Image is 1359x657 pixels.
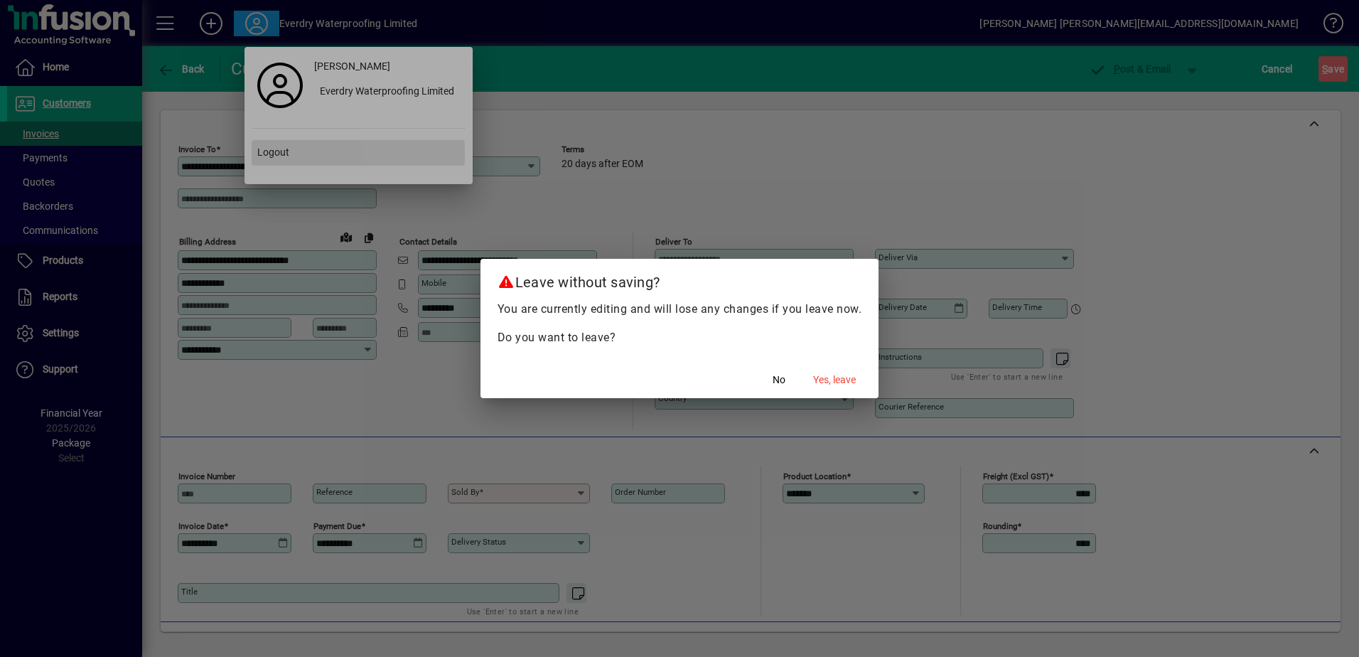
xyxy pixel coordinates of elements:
[498,301,862,318] p: You are currently editing and will lose any changes if you leave now.
[773,373,785,388] span: No
[498,329,862,346] p: Do you want to leave?
[756,367,802,392] button: No
[480,259,879,300] h2: Leave without saving?
[813,373,856,388] span: Yes, leave
[807,367,861,392] button: Yes, leave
